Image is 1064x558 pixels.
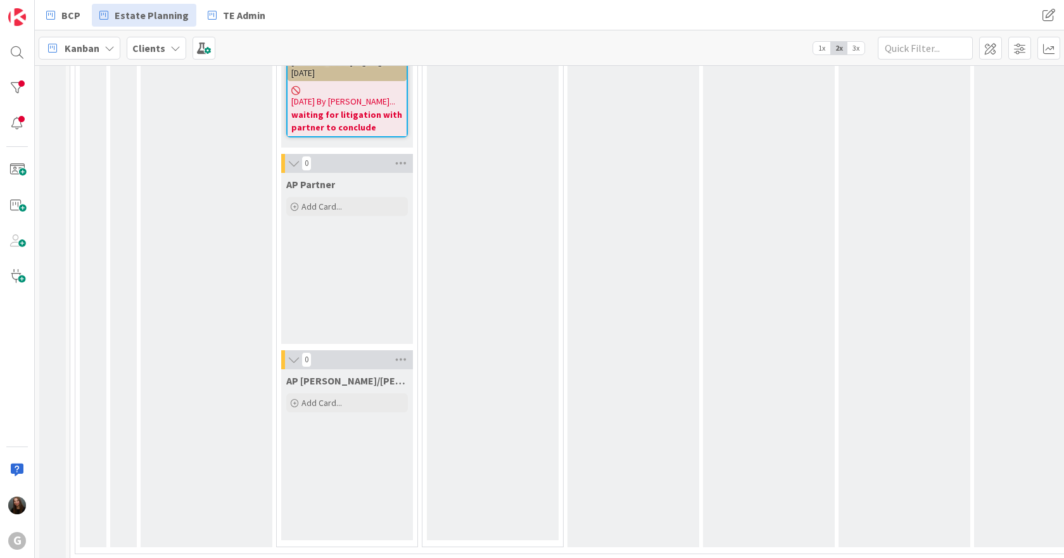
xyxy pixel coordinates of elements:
div: G [8,532,26,550]
span: AP Partner [286,178,335,191]
img: Visit kanbanzone.com [8,8,26,26]
a: BCP [39,4,88,27]
span: BCP [61,8,80,23]
span: 2x [830,42,847,54]
img: AM [8,497,26,514]
span: Add Card... [301,397,342,409]
b: Clients [132,42,165,54]
span: Add Card... [301,201,342,212]
span: 0 [301,156,312,171]
span: TE Admin [223,8,265,23]
a: Estate Planning [92,4,196,27]
span: 3x [847,42,864,54]
span: AP Brad/Jonas [286,374,408,387]
span: Kanban [65,41,99,56]
span: 0 [301,352,312,367]
span: Estate Planning [115,8,189,23]
span: [DATE] By [PERSON_NAME]... [291,95,395,108]
b: waiting for litigation with partner to conclude [291,108,403,134]
input: Quick Filter... [878,37,973,60]
a: TE Admin [200,4,273,27]
span: 1x [813,42,830,54]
